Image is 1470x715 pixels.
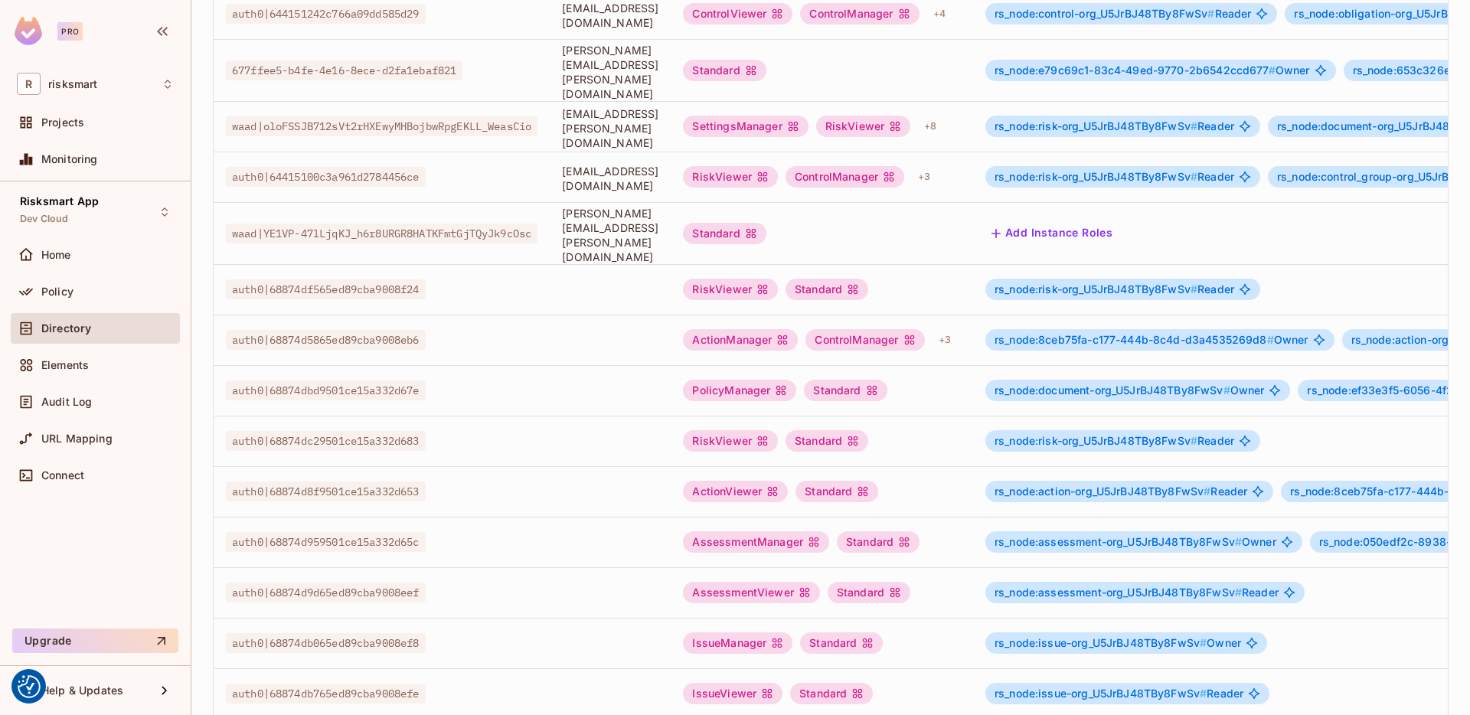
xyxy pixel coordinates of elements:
[985,221,1119,246] button: Add Instance Roles
[995,64,1276,77] span: rs_node:e79c69c1-83c4-49ed-9770-2b6542ccd677
[918,114,942,139] div: + 8
[1235,535,1242,548] span: #
[41,684,123,697] span: Help & Updates
[995,586,1242,599] span: rs_node:assessment-org_U5JrBJ48TBy8FwSv
[41,249,71,261] span: Home
[995,7,1215,20] span: rs_node:control-org_U5JrBJ48TBy8FwSv
[995,333,1274,346] span: rs_node:8ceb75fa-c177-444b-8c4d-d3a4535269d8
[995,120,1234,132] span: Reader
[683,60,766,81] div: Standard
[995,586,1279,599] span: Reader
[41,286,73,298] span: Policy
[1223,384,1230,397] span: #
[1191,119,1197,132] span: #
[995,435,1234,447] span: Reader
[816,116,911,137] div: RiskViewer
[795,481,878,502] div: Standard
[837,531,920,553] div: Standard
[1200,636,1207,649] span: #
[18,675,41,698] button: Consent Preferences
[12,628,178,653] button: Upgrade
[995,8,1251,20] span: Reader
[226,633,426,653] span: auth0|68874db065ed89cba9008ef8
[226,380,426,400] span: auth0|68874dbd9501ce15a332d67e
[800,3,919,24] div: ControlManager
[995,636,1207,649] span: rs_node:issue-org_U5JrBJ48TBy8FwSv
[48,78,97,90] span: Workspace: risksmart
[562,1,658,30] span: [EMAIL_ADDRESS][DOMAIN_NAME]
[995,687,1207,700] span: rs_node:issue-org_U5JrBJ48TBy8FwSv
[1200,687,1207,700] span: #
[41,359,89,371] span: Elements
[20,213,68,225] span: Dev Cloud
[226,583,426,602] span: auth0|68874d9d65ed89cba9008eef
[995,485,1247,498] span: Reader
[1267,333,1274,346] span: #
[57,22,83,41] div: Pro
[562,206,658,264] span: [PERSON_NAME][EMAIL_ADDRESS][PERSON_NAME][DOMAIN_NAME]
[995,170,1197,183] span: rs_node:risk-org_U5JrBJ48TBy8FwSv
[995,434,1197,447] span: rs_node:risk-org_U5JrBJ48TBy8FwSv
[995,485,1210,498] span: rs_node:action-org_U5JrBJ48TBy8FwSv
[41,396,92,408] span: Audit Log
[995,64,1310,77] span: Owner
[683,531,829,553] div: AssessmentManager
[995,687,1243,700] span: Reader
[20,195,99,207] span: Risksmart App
[995,283,1234,295] span: Reader
[17,73,41,95] span: R
[683,481,788,502] div: ActionViewer
[683,223,766,244] div: Standard
[18,675,41,698] img: Revisit consent button
[226,224,537,243] span: waad|YE1VP-47lLjqKJ_h6r8URGR8HATKFmtGjTQyJk9cOsc
[1191,170,1197,183] span: #
[786,166,904,188] div: ControlManager
[1191,434,1197,447] span: #
[562,164,658,193] span: [EMAIL_ADDRESS][DOMAIN_NAME]
[683,166,778,188] div: RiskViewer
[226,116,537,136] span: waad|oloFSSJB712sVt2rHXEwyMHBojbwRpgEKLL_WeasCio
[41,469,84,482] span: Connect
[828,582,910,603] div: Standard
[995,334,1308,346] span: Owner
[995,536,1276,548] span: Owner
[15,17,42,45] img: SReyMgAAAABJRU5ErkJggg==
[226,684,426,704] span: auth0|68874db765ed89cba9008efe
[41,116,84,129] span: Projects
[1235,586,1242,599] span: #
[41,433,113,445] span: URL Mapping
[995,535,1242,548] span: rs_node:assessment-org_U5JrBJ48TBy8FwSv
[995,637,1241,649] span: Owner
[1207,7,1214,20] span: #
[995,384,1230,397] span: rs_node:document-org_U5JrBJ48TBy8FwSv
[933,328,957,352] div: + 3
[41,322,91,335] span: Directory
[1191,282,1197,295] span: #
[683,380,796,401] div: PolicyManager
[683,3,792,24] div: ControlViewer
[683,582,819,603] div: AssessmentViewer
[226,60,462,80] span: 677ffee5-b4fe-4e16-8ece-d2fa1ebaf821
[995,171,1234,183] span: Reader
[683,632,792,654] div: IssueManager
[683,116,808,137] div: SettingsManager
[562,106,658,150] span: [EMAIL_ADDRESS][PERSON_NAME][DOMAIN_NAME]
[226,167,426,187] span: auth0|64415100c3a961d2784456ce
[41,153,98,165] span: Monitoring
[226,532,426,552] span: auth0|68874d959501ce15a332d65c
[226,4,426,24] span: auth0|644151242c766a09dd585d29
[995,384,1264,397] span: Owner
[995,282,1197,295] span: rs_node:risk-org_U5JrBJ48TBy8FwSv
[226,279,426,299] span: auth0|68874df565ed89cba9008f24
[805,329,924,351] div: ControlManager
[683,329,798,351] div: ActionManager
[804,380,887,401] div: Standard
[1269,64,1276,77] span: #
[912,165,936,189] div: + 3
[683,279,778,300] div: RiskViewer
[562,43,658,101] span: [PERSON_NAME][EMAIL_ADDRESS][PERSON_NAME][DOMAIN_NAME]
[226,482,426,501] span: auth0|68874d8f9501ce15a332d653
[683,683,782,704] div: IssueViewer
[1204,485,1210,498] span: #
[995,119,1197,132] span: rs_node:risk-org_U5JrBJ48TBy8FwSv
